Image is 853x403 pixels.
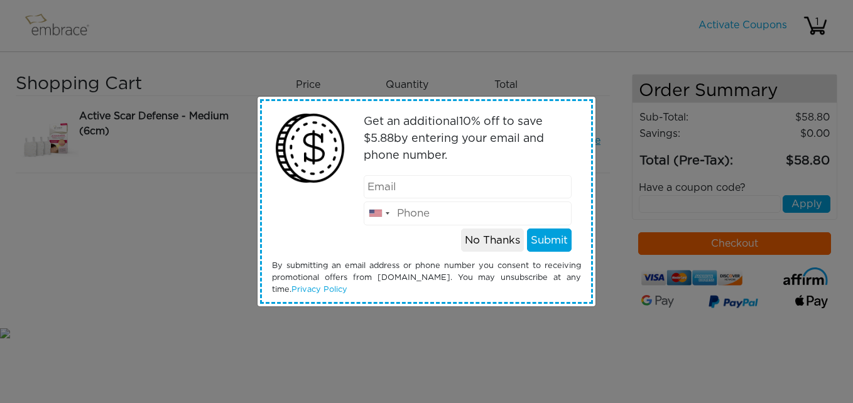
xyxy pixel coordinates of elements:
input: Email [364,175,572,199]
div: By submitting an email address or phone number you consent to receiving promotional offers from [... [263,260,590,296]
span: 5.88 [371,133,394,144]
p: Get an additional % off to save $ by entering your email and phone number. [364,114,572,164]
button: No Thanks [461,228,524,252]
img: money2.png [269,107,351,190]
input: Phone [364,201,572,225]
span: 10 [459,116,471,127]
button: Submit [527,228,572,252]
div: United States: +1 [364,202,393,225]
a: Privacy Policy [291,286,347,294]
